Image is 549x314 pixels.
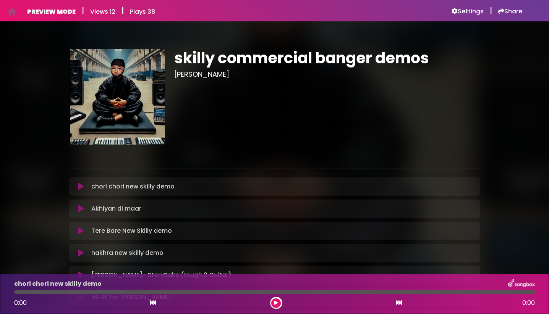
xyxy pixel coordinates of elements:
[174,70,480,79] h3: [PERSON_NAME]
[14,298,27,307] span: 0:00
[82,6,84,15] h5: |
[27,8,76,15] h6: PREVIEW MODE
[91,226,172,235] p: Tere Bare New Skilly demo
[91,248,164,258] p: nakhra new skilly demo
[91,182,175,191] p: chori chori new skilly demo
[14,279,102,288] p: chori chori new skilly demo
[130,8,155,15] h6: Plays 38
[121,6,124,15] h5: |
[498,8,522,15] a: Share
[91,271,232,280] p: [PERSON_NAME]- StorySake (rough 2 Guitar)
[90,8,115,15] h6: Views 12
[508,279,535,289] img: songbox-logo-white.png
[91,204,141,213] p: Akhiyan di maar
[490,6,492,15] h5: |
[452,8,484,15] a: Settings
[69,49,165,145] img: eH1wlhrjTzCZHtPldvEQ
[174,49,480,67] h1: skilly commercial banger demos
[522,298,535,308] span: 0:00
